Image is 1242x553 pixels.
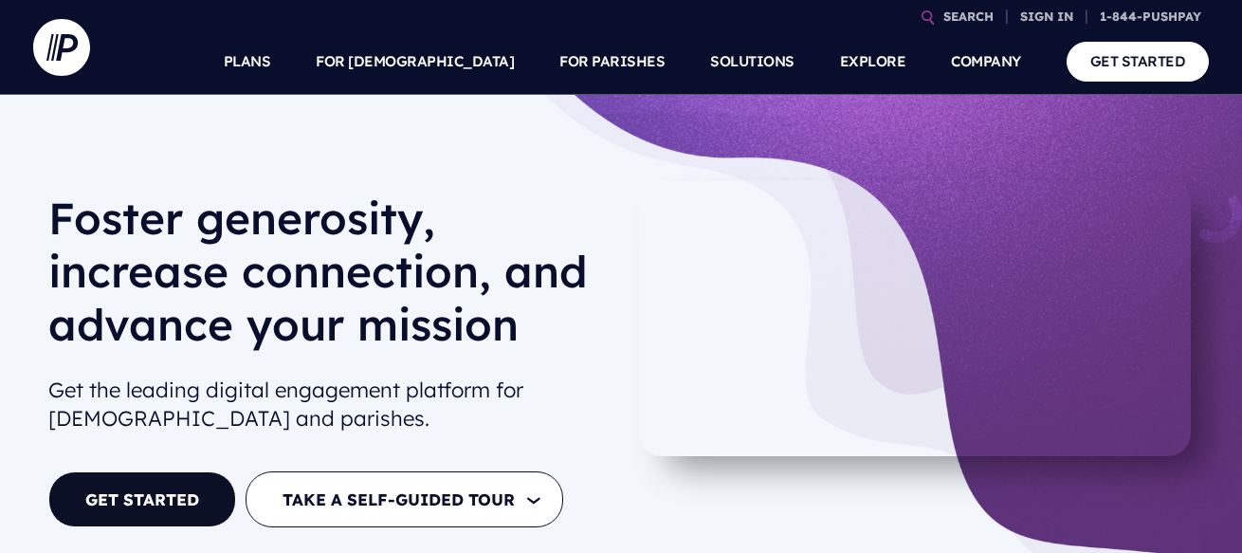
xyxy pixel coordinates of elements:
a: FOR PARISHES [559,28,665,95]
a: FOR [DEMOGRAPHIC_DATA] [316,28,514,95]
a: PLANS [224,28,271,95]
a: GET STARTED [1067,42,1210,81]
button: TAKE A SELF-GUIDED TOUR [246,471,563,527]
a: EXPLORE [840,28,906,95]
h1: Foster generosity, increase connection, and advance your mission [48,192,606,366]
a: SOLUTIONS [710,28,795,95]
a: COMPANY [951,28,1021,95]
a: GET STARTED [48,471,236,527]
h2: Get the leading digital engagement platform for [DEMOGRAPHIC_DATA] and parishes. [48,368,606,442]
